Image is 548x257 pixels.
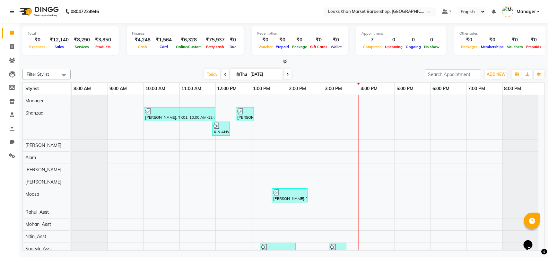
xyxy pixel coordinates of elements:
[274,36,291,44] div: ₹0
[132,31,239,36] div: Finance
[25,86,39,91] span: Stylist
[422,36,441,44] div: 0
[487,72,506,77] span: ADD NEW
[404,36,422,44] div: 0
[467,84,487,93] a: 7:00 PM
[291,45,309,49] span: Package
[92,36,114,44] div: ₹3,850
[361,45,383,49] span: Completed
[25,142,61,148] span: [PERSON_NAME]
[228,45,238,49] span: Due
[213,123,229,135] div: A.N ANWER, TK02, 11:55 AM-12:25 PM, Stylist Cut(M)
[425,69,481,79] input: Search Appointment
[94,45,112,49] span: Products
[431,84,451,93] a: 6:00 PM
[216,84,239,93] a: 12:00 PM
[261,244,295,256] div: Looks Khan Market Barbershop Walkin, TK05, 01:15 PM-02:15 PM, Shave Regular,Head Massage Olive(M)
[16,3,60,21] img: logo
[174,45,203,49] span: Online/Custom
[330,244,346,256] div: Looks Khan Market Barbershop Walkin, TK07, 03:10 PM-03:40 PM, K Wash Shampoo(F)
[71,3,99,21] b: 08047224946
[459,45,479,49] span: Packages
[485,70,507,79] button: ADD NEW
[309,45,329,49] span: Gift Cards
[25,167,61,173] span: [PERSON_NAME]
[25,246,52,252] span: Saatvik_Asst
[71,36,92,44] div: ₹8,290
[395,84,415,93] a: 5:00 PM
[291,36,309,44] div: ₹0
[287,84,308,93] a: 2:00 PM
[72,84,92,93] a: 8:00 AM
[329,36,343,44] div: ₹0
[25,155,36,160] span: Alam
[25,234,46,239] span: Nitin_Asst
[359,84,379,93] a: 4:00 PM
[132,36,153,44] div: ₹4,248
[28,45,47,49] span: Expenses
[517,8,536,15] span: Manager
[227,36,239,44] div: ₹0
[25,191,39,197] span: Moosa
[323,84,344,93] a: 3:00 PM
[25,221,51,227] span: Mohan_Asst
[422,45,441,49] span: No show
[329,45,343,49] span: Wallet
[502,6,513,17] img: Manager
[383,36,404,44] div: 0
[237,108,253,120] div: [PERSON_NAME], TK03, 12:35 PM-01:05 PM, Stylist Cut(M)
[25,110,43,116] span: Shahzad
[479,36,505,44] div: ₹0
[136,45,149,49] span: Cash
[73,45,91,49] span: Services
[28,36,47,44] div: ₹0
[180,84,203,93] a: 11:00 AM
[479,45,505,49] span: Memberships
[309,36,329,44] div: ₹0
[525,36,543,44] div: ₹0
[204,69,220,79] span: Today
[274,45,291,49] span: Prepaid
[257,45,274,49] span: Voucher
[505,45,525,49] span: Vouchers
[144,108,214,120] div: [PERSON_NAME], TK01, 10:00 AM-12:00 PM, Sr.Stylist Cut(M),Royal Shave Experience
[205,45,226,49] span: Petty cash
[158,45,170,49] span: Card
[404,45,422,49] span: Ongoing
[27,72,49,77] span: Filter Stylist
[273,189,307,201] div: [PERSON_NAME], TK06, 01:35 PM-02:35 PM, Sr.Stylist Cut(M)
[235,72,248,77] span: Thu
[257,31,343,36] div: Redemption
[25,179,61,185] span: [PERSON_NAME]
[459,36,479,44] div: ₹0
[525,45,543,49] span: Prepaids
[153,36,174,44] div: ₹1,564
[47,36,71,44] div: ₹12,140
[28,31,114,36] div: Total
[25,209,49,215] span: Rahul_Asst
[521,231,542,251] iframe: chat widget
[257,36,274,44] div: ₹0
[203,36,227,44] div: ₹75,937
[144,84,167,93] a: 10:00 AM
[251,84,272,93] a: 1:00 PM
[53,45,65,49] span: Sales
[383,45,404,49] span: Upcoming
[25,98,44,104] span: Manager
[361,36,383,44] div: 7
[361,31,441,36] div: Appointment
[174,36,203,44] div: ₹6,328
[503,84,523,93] a: 8:00 PM
[505,36,525,44] div: ₹0
[108,84,128,93] a: 9:00 AM
[248,70,281,79] input: 2025-09-04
